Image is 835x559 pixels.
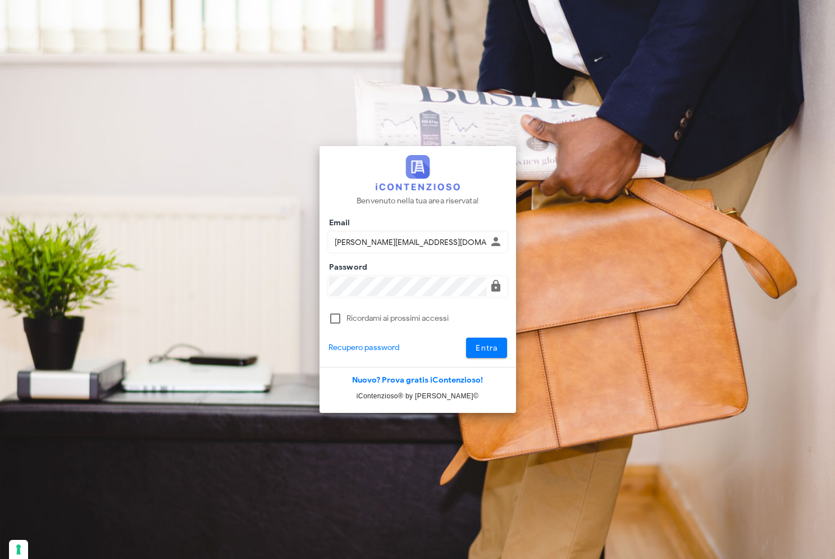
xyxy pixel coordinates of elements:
a: Nuovo? Prova gratis iContenzioso! [352,375,483,385]
button: Le tue preferenze relative al consenso per le tecnologie di tracciamento [9,540,28,559]
label: Ricordami ai prossimi accessi [346,313,507,324]
button: Entra [466,338,507,358]
a: Recupero password [328,342,400,354]
p: iContenzioso® by [PERSON_NAME]© [320,390,516,402]
label: Password [326,262,368,273]
label: Email [326,217,350,229]
p: Benvenuto nella tua area riservata! [357,195,478,207]
input: Inserisci il tuo indirizzo email [329,233,487,252]
span: Entra [475,343,498,353]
